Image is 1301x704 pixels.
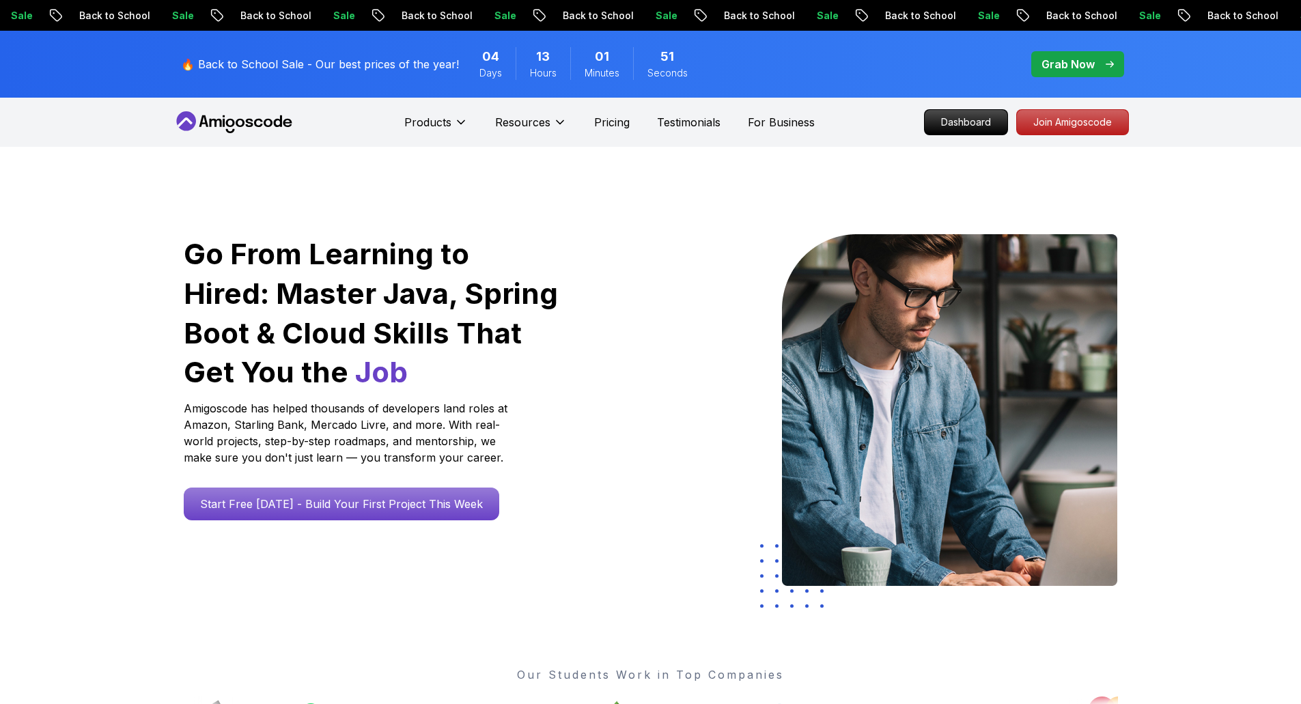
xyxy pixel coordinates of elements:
p: Amigoscode has helped thousands of developers land roles at Amazon, Starling Bank, Mercado Livre,... [184,400,512,466]
span: Days [479,66,502,80]
p: Sale [1119,9,1163,23]
p: Products [404,114,451,130]
span: 1 Minutes [595,47,609,66]
p: Dashboard [925,110,1007,135]
p: Join Amigoscode [1017,110,1128,135]
a: Start Free [DATE] - Build Your First Project This Week [184,488,499,520]
p: Sale [475,9,518,23]
p: Grab Now [1041,56,1095,72]
span: Seconds [647,66,688,80]
h1: Go From Learning to Hired: Master Java, Spring Boot & Cloud Skills That Get You the [184,234,560,392]
a: Dashboard [924,109,1008,135]
span: 13 Hours [536,47,550,66]
p: Sale [313,9,357,23]
p: Resources [495,114,550,130]
p: Back to School [704,9,797,23]
img: hero [782,234,1117,586]
button: Resources [495,114,567,141]
p: Back to School [865,9,958,23]
span: Minutes [585,66,619,80]
a: Testimonials [657,114,721,130]
p: Sale [797,9,841,23]
p: Sale [636,9,680,23]
p: Back to School [1188,9,1281,23]
p: 🔥 Back to School Sale - Our best prices of the year! [181,56,459,72]
span: 4 Days [482,47,499,66]
a: For Business [748,114,815,130]
a: Pricing [594,114,630,130]
p: Back to School [1026,9,1119,23]
p: Sale [958,9,1002,23]
p: Sale [152,9,196,23]
a: Join Amigoscode [1016,109,1129,135]
span: Job [355,354,408,389]
p: Back to School [382,9,475,23]
button: Products [404,114,468,141]
span: 51 Seconds [660,47,674,66]
p: Back to School [59,9,152,23]
p: Our Students Work in Top Companies [184,666,1118,683]
span: Hours [530,66,557,80]
p: Back to School [221,9,313,23]
p: Back to School [543,9,636,23]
